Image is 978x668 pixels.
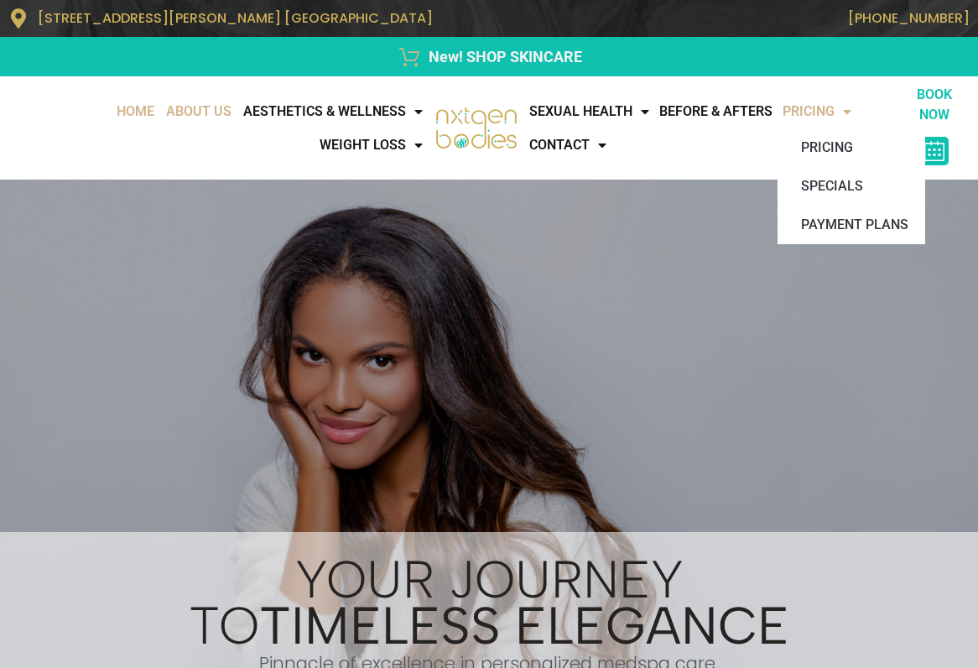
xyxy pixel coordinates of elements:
nav: Menu [8,95,429,162]
a: Specials [778,167,925,206]
b: timeless elegance [259,594,789,657]
p: [PHONE_NUMBER] [497,10,970,26]
p: BOOK NOW [906,85,963,125]
h1: Your Journey to [153,556,825,649]
a: Pricing [778,128,925,167]
nav: Menu [524,95,906,162]
a: AESTHETICS & WELLNESS [237,95,429,128]
a: New! SHOP SKINCARE [8,45,970,68]
a: Before & Afters [654,95,778,128]
a: WEIGHT LOSS [314,128,429,162]
span: [STREET_ADDRESS][PERSON_NAME] [GEOGRAPHIC_DATA] [38,8,433,28]
span: New! SHOP SKINCARE [424,45,582,68]
a: About Us [160,95,237,128]
a: Pricing [778,95,856,128]
a: Home [111,95,160,128]
ul: Pricing [778,128,925,244]
a: Payment Plans [778,206,925,244]
a: CONTACT [524,128,611,162]
a: Sexual Health [524,95,654,128]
